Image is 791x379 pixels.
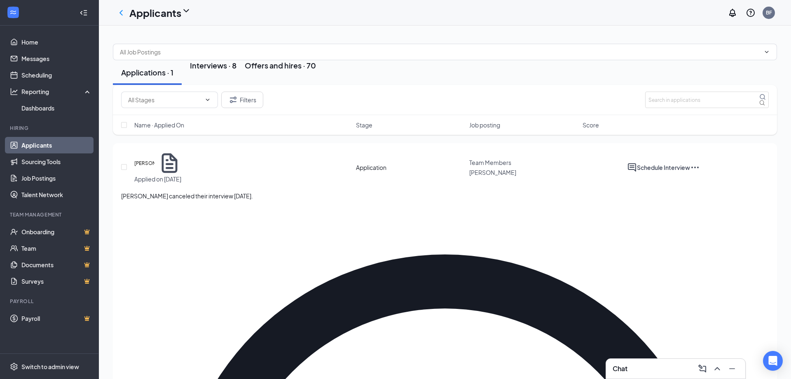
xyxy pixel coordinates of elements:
span: Job posting [469,121,500,129]
svg: Document [158,151,181,175]
div: Interviews · 8 [190,60,236,85]
a: PayrollCrown [21,310,92,327]
svg: MagnifyingGlass [759,94,766,100]
div: Team Management [10,211,90,218]
svg: Settings [10,363,18,371]
svg: WorkstreamLogo [9,8,17,16]
span: Team Members [469,159,511,166]
a: OnboardingCrown [21,224,92,240]
svg: Ellipses [690,162,700,172]
span: [PERSON_NAME] [469,169,516,176]
h3: Chat [613,364,627,373]
div: Applications · 1 [121,67,173,78]
a: DocumentsCrown [21,257,92,273]
div: Switch to admin view [21,363,79,371]
svg: Collapse [80,9,88,17]
div: Payroll [10,298,90,305]
button: Filter Filters [221,92,263,108]
svg: ComposeMessage [697,364,707,374]
a: Applicants [21,137,92,153]
button: Minimize [725,362,739,375]
span: Name · Applied On [134,121,184,129]
a: Sourcing Tools [21,153,92,170]
svg: Minimize [727,364,737,374]
a: SurveysCrown [21,273,92,290]
div: Hiring [10,125,90,132]
button: ComposeMessage [696,362,709,375]
span: Stage [356,121,372,129]
span: Score [583,121,599,129]
h5: [PERSON_NAME] [134,159,154,167]
svg: ChevronDown [763,49,770,55]
svg: ChevronUp [712,364,722,374]
div: Offers and hires · 70 [245,60,316,85]
h1: Applicants [129,6,181,20]
svg: ChevronDown [181,6,191,16]
div: Reporting [21,87,92,96]
input: All Stages [128,95,201,104]
input: Search in applications [645,92,769,108]
a: TeamCrown [21,240,92,257]
input: All Job Postings [120,47,760,56]
button: ChevronUp [711,362,724,375]
a: Talent Network [21,186,92,203]
button: Schedule Interview [637,162,690,172]
a: Job Postings [21,170,92,186]
a: Dashboards [21,100,92,116]
div: Application [356,163,464,172]
a: Scheduling [21,67,92,83]
svg: Analysis [10,87,18,96]
svg: ChevronLeft [116,8,126,18]
div: Applied on [DATE] [134,175,181,183]
svg: ActiveChat [627,162,637,172]
a: Home [21,34,92,50]
div: Open Intercom Messenger [763,351,783,371]
svg: Filter [228,95,238,105]
a: Messages [21,50,92,67]
svg: ChevronDown [204,97,211,103]
svg: QuestionInfo [746,8,756,18]
div: BF [766,9,772,16]
svg: Notifications [728,8,737,18]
